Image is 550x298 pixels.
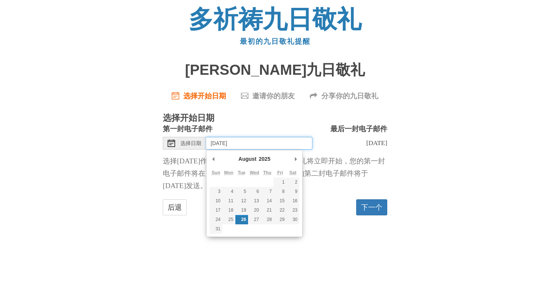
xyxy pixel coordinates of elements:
font: 邀请你的朋友 [252,92,295,100]
button: 10 [210,196,222,206]
button: 18 [222,206,235,215]
font: 选择日期 [180,141,201,146]
font: 下一个 [361,203,382,212]
button: 15 [274,196,286,206]
span: [DATE] [366,139,387,147]
button: 8 [274,187,286,196]
button: 20 [248,206,261,215]
button: 11 [222,196,235,206]
button: 30 [287,215,299,224]
div: 单击“下一步”首先确认您的开始日期。 [233,85,302,106]
button: 13 [248,196,261,206]
button: 16 [287,196,299,206]
button: 22 [274,206,286,215]
font: 后退 [168,203,182,212]
button: 28 [261,215,274,224]
button: 17 [210,206,222,215]
button: 31 [210,224,222,234]
button: 6 [248,187,261,196]
a: 选择开始日期 [164,85,233,106]
a: 最初的九日敬礼提醒 [240,37,311,45]
a: 多祈祷九日敬礼 [189,5,361,33]
button: Previous Month [210,153,217,165]
button: 21 [261,206,274,215]
font: [PERSON_NAME]九日敬礼 [185,62,365,78]
font: 第一封电子邮件 [163,125,213,133]
abbr: Saturday [290,170,297,175]
button: 下一个 [356,199,387,215]
button: 7 [261,187,274,196]
button: 27 [248,215,261,224]
abbr: Wednesday [250,170,259,175]
button: 23 [287,206,299,215]
button: 4 [222,187,235,196]
abbr: Tuesday [238,170,245,175]
button: 29 [274,215,286,224]
abbr: Sunday [212,170,220,175]
div: 2025 [258,153,272,165]
font: 最后一封电子邮件 [330,125,387,133]
button: 14 [261,196,274,206]
button: 2 [287,178,299,187]
button: 1 [274,178,286,187]
button: 25 [222,215,235,224]
font: 选择开始日期 [183,92,226,100]
font: 选择开始日期 [163,113,214,123]
div: August [237,153,257,165]
a: 后退 [163,199,187,215]
button: 3 [210,187,222,196]
font: 分享你的九日敬礼 [321,92,378,100]
button: 5 [235,187,248,196]
button: 12 [235,196,248,206]
button: Next Month [292,153,299,165]
button: 19 [235,206,248,215]
button: 26 [235,215,248,224]
abbr: Monday [224,170,233,175]
abbr: Friday [277,170,283,175]
input: Use the arrow keys to pick a date [206,137,312,150]
button: 9 [287,187,299,196]
button: 24 [210,215,222,224]
div: 单击“下一步”首先确认您的开始日期。 [302,85,385,106]
font: 选择[DATE]作为开始日期意味着您的九日敬礼将立即开始，您的第一封电子邮件将在点击“下一步”后立即发送。您的第二封电子邮件将于[DATE]发送。之后您将无法更改开始日期。 [163,157,385,190]
abbr: Thursday [263,170,271,175]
